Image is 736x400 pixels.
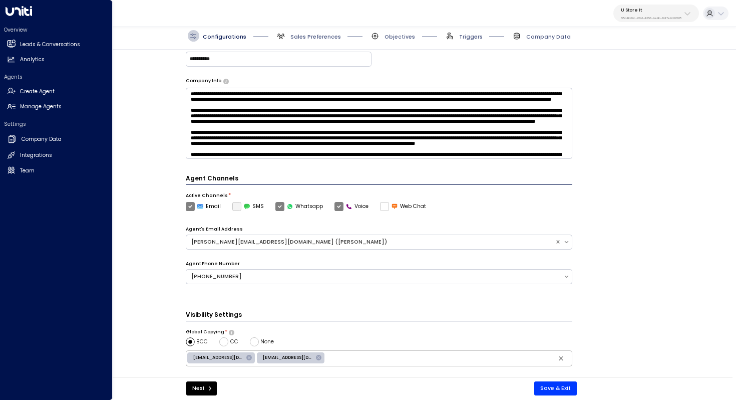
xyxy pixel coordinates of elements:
a: Integrations [4,148,109,163]
div: [EMAIL_ADDRESS][DOMAIN_NAME] [187,352,255,364]
h2: Analytics [20,56,45,64]
span: Sales Preferences [290,33,341,41]
a: Leads & Conversations [4,37,109,52]
label: Company Info [186,78,221,85]
label: Voice [334,202,369,211]
a: Team [4,163,109,178]
span: Triggers [459,33,483,41]
div: [PHONE_NUMBER] [191,273,558,281]
span: [EMAIL_ADDRESS][DOMAIN_NAME] [187,354,249,361]
h2: Team [20,167,35,175]
a: Manage Agents [4,100,109,114]
button: Save & Exit [534,381,577,395]
a: Create Agent [4,84,109,99]
div: [PERSON_NAME][EMAIL_ADDRESS][DOMAIN_NAME] ([PERSON_NAME]) [191,238,550,246]
h4: Agent Channels [186,174,573,185]
h2: Agents [4,73,109,81]
a: Company Data [4,131,109,147]
label: Web Chat [380,202,427,211]
h2: Company Data [22,135,62,143]
label: Global Copying [186,329,224,336]
button: Clear [555,352,567,365]
p: U Store It [621,7,681,13]
label: Agent's Email Address [186,226,243,233]
span: Company Data [526,33,571,41]
h2: Manage Agents [20,103,62,111]
label: Whatsapp [275,202,323,211]
label: Agent Phone Number [186,261,240,268]
span: Configurations [203,33,246,41]
button: Next [186,381,217,395]
h3: Visibility Settings [186,310,573,321]
span: CC [230,338,238,346]
h2: Overview [4,26,109,34]
button: Choose whether the agent should include specific emails in the CC or BCC line of all outgoing ema... [229,330,234,335]
span: [EMAIL_ADDRESS][DOMAIN_NAME] [257,354,318,361]
p: 58c4b32c-92b1-4356-be9b-1247e2c02228 [621,16,681,20]
h2: Leads & Conversations [20,41,80,49]
button: Provide a brief overview of your company, including your industry, products or services, and any ... [223,79,229,84]
a: Analytics [4,53,109,67]
span: Objectives [385,33,415,41]
label: SMS [232,202,264,211]
label: Active Channels [186,192,228,199]
h2: Create Agent [20,88,55,96]
div: [EMAIL_ADDRESS][DOMAIN_NAME] [257,352,324,364]
span: None [260,338,274,346]
button: U Store It58c4b32c-92b1-4356-be9b-1247e2c02228 [613,5,699,22]
h2: Settings [4,120,109,128]
h2: Integrations [20,151,52,159]
div: To activate this channel, please go to the Integrations page [232,202,264,211]
label: Email [186,202,221,211]
span: BCC [196,338,208,346]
